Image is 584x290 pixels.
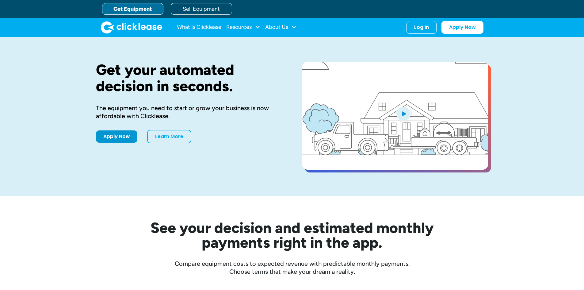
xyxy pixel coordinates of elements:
[395,105,412,122] img: Blue play button logo on a light blue circular background
[226,21,260,33] div: Resources
[120,220,464,250] h2: See your decision and estimated monthly payments right in the app.
[96,130,137,143] a: Apply Now
[102,3,163,15] a: Get Equipment
[265,21,297,33] div: About Us
[177,21,221,33] a: What Is Clicklease
[101,21,162,33] img: Clicklease logo
[96,104,282,120] div: The equipment you need to start or grow your business is now affordable with Clicklease.
[96,62,282,94] h1: Get your automated decision in seconds.
[171,3,232,15] a: Sell Equipment
[414,24,429,30] div: Log In
[101,21,162,33] a: home
[302,62,488,170] a: open lightbox
[441,21,483,34] a: Apply Now
[96,260,488,276] div: Compare equipment costs to expected revenue with predictable monthly payments. Choose terms that ...
[147,130,191,143] a: Learn More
